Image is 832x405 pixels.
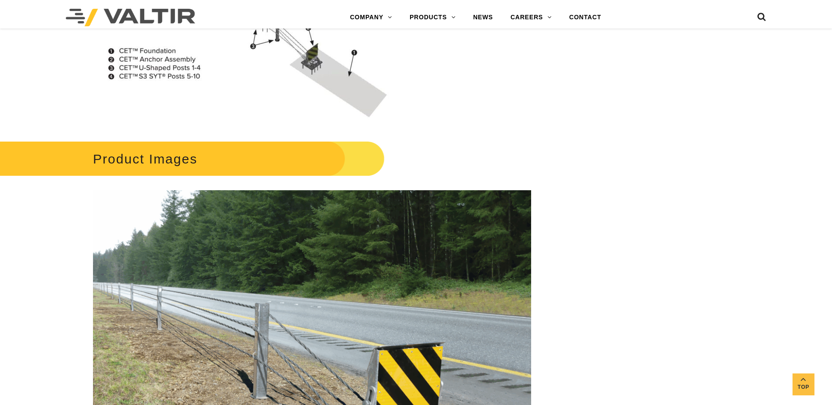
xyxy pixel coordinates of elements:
[66,9,195,26] img: Valtir
[502,9,561,26] a: CAREERS
[793,373,814,395] a: Top
[561,9,610,26] a: CONTACT
[341,9,401,26] a: COMPANY
[401,9,464,26] a: PRODUCTS
[793,382,814,392] span: Top
[464,9,502,26] a: NEWS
